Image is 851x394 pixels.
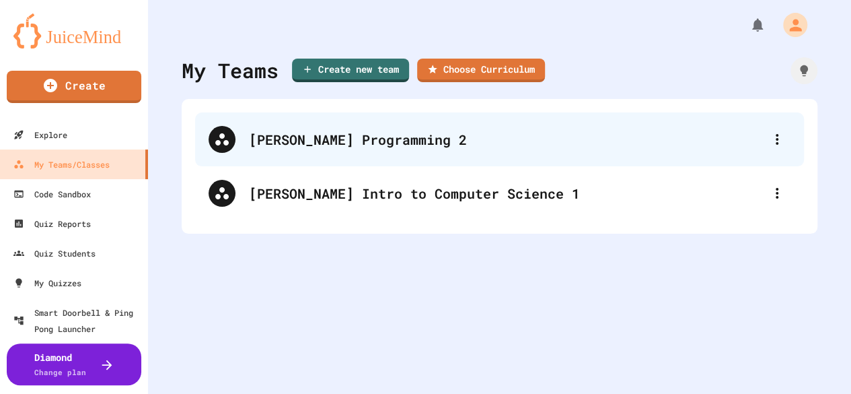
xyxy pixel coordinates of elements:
div: Quiz Reports [13,216,91,232]
div: My Account [769,9,811,40]
div: Smart Doorbell & Ping Pong Launcher [13,304,143,337]
img: logo-orange.svg [13,13,135,48]
div: My Teams/Classes [13,156,110,172]
div: [PERSON_NAME] Intro to Computer Science 1 [195,166,804,220]
div: Diamond [34,350,86,379]
a: Create new team [292,59,409,82]
div: Quiz Students [13,245,96,261]
div: How it works [790,57,817,84]
div: [PERSON_NAME] Programming 2 [195,112,804,166]
button: DiamondChange plan [7,343,141,385]
a: Choose Curriculum [417,59,545,82]
div: My Notifications [725,13,769,36]
div: Code Sandbox [13,186,91,202]
div: [PERSON_NAME] Programming 2 [249,129,764,150]
div: [PERSON_NAME] Intro to Computer Science 1 [249,183,764,203]
a: Create [7,71,141,103]
div: My Teams [182,55,279,86]
div: My Quizzes [13,275,81,291]
div: Explore [13,127,67,143]
span: Change plan [34,367,86,377]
